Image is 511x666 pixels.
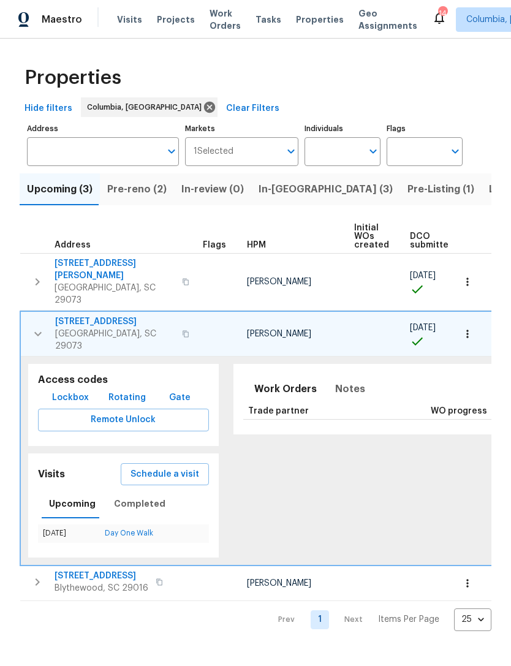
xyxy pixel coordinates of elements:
[447,143,464,160] button: Open
[47,387,94,409] button: Lockbox
[354,224,389,249] span: Initial WOs created
[108,390,146,406] span: Rotating
[38,374,209,387] h5: Access codes
[247,278,311,286] span: [PERSON_NAME]
[296,13,344,26] span: Properties
[55,282,175,306] span: [GEOGRAPHIC_DATA], SC 29073
[81,97,218,117] div: Columbia, [GEOGRAPHIC_DATA]
[407,181,474,198] span: Pre-Listing (1)
[105,529,153,537] a: Day One Walk
[311,610,329,629] a: Goto page 1
[48,412,199,428] span: Remote Unlock
[20,97,77,120] button: Hide filters
[25,72,121,84] span: Properties
[410,232,454,249] span: DCO submitted
[185,125,299,132] label: Markets
[247,330,311,338] span: [PERSON_NAME]
[226,101,279,116] span: Clear Filters
[247,579,311,588] span: [PERSON_NAME]
[27,181,93,198] span: Upcoming (3)
[131,467,199,482] span: Schedule a visit
[55,241,91,249] span: Address
[365,143,382,160] button: Open
[121,463,209,486] button: Schedule a visit
[282,143,300,160] button: Open
[55,570,148,582] span: [STREET_ADDRESS]
[410,271,436,280] span: [DATE]
[181,181,244,198] span: In-review (0)
[335,380,365,398] span: Notes
[387,125,463,132] label: Flags
[247,241,266,249] span: HPM
[87,101,206,113] span: Columbia, [GEOGRAPHIC_DATA]
[38,409,209,431] button: Remote Unlock
[38,524,100,542] td: [DATE]
[259,181,393,198] span: In-[GEOGRAPHIC_DATA] (3)
[438,7,447,20] div: 14
[55,582,148,594] span: Blythewood, SC 29016
[410,324,436,332] span: [DATE]
[254,380,317,398] span: Work Orders
[358,7,417,32] span: Geo Assignments
[55,316,175,328] span: [STREET_ADDRESS]
[104,387,151,409] button: Rotating
[305,125,380,132] label: Individuals
[210,7,241,32] span: Work Orders
[267,608,491,631] nav: Pagination Navigation
[194,146,233,157] span: 1 Selected
[378,613,439,626] p: Items Per Page
[55,257,175,282] span: [STREET_ADDRESS][PERSON_NAME]
[55,328,175,352] span: [GEOGRAPHIC_DATA], SC 29073
[114,496,165,512] span: Completed
[203,241,226,249] span: Flags
[160,387,199,409] button: Gate
[27,125,179,132] label: Address
[431,407,487,415] span: WO progress
[38,468,65,481] h5: Visits
[117,13,142,26] span: Visits
[255,15,281,24] span: Tasks
[107,181,167,198] span: Pre-reno (2)
[42,13,82,26] span: Maestro
[52,390,89,406] span: Lockbox
[49,496,96,512] span: Upcoming
[221,97,284,120] button: Clear Filters
[163,143,180,160] button: Open
[157,13,195,26] span: Projects
[25,101,72,116] span: Hide filters
[248,407,309,415] span: Trade partner
[165,390,194,406] span: Gate
[454,604,491,635] div: 25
